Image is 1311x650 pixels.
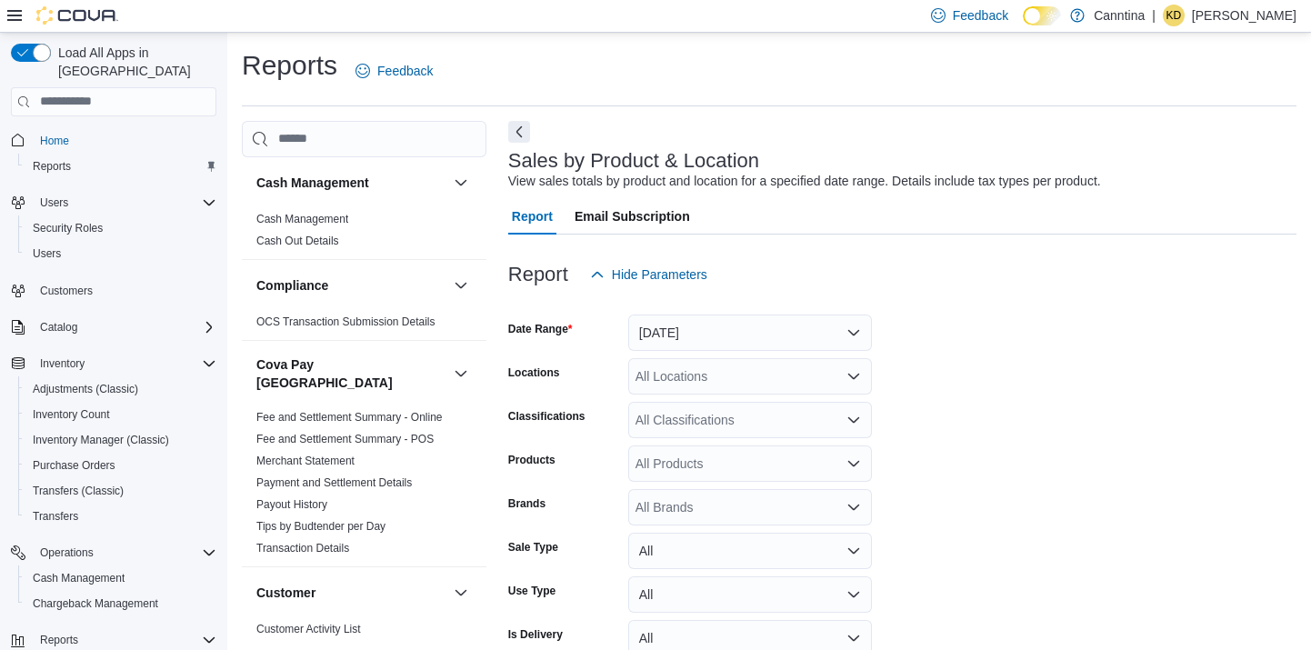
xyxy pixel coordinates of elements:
[25,243,68,265] a: Users
[33,353,92,375] button: Inventory
[18,376,224,402] button: Adjustments (Classic)
[508,322,573,336] label: Date Range
[40,195,68,210] span: Users
[450,172,472,194] button: Cash Management
[508,172,1101,191] div: View sales totals by product and location for a specified date range. Details include tax types p...
[4,127,224,154] button: Home
[33,484,124,498] span: Transfers (Classic)
[33,509,78,524] span: Transfers
[25,593,216,615] span: Chargeback Management
[256,476,412,489] a: Payment and Settlement Details
[18,504,224,529] button: Transfers
[256,411,443,424] a: Fee and Settlement Summary - Online
[508,584,555,598] label: Use Type
[4,277,224,304] button: Customers
[33,221,103,235] span: Security Roles
[33,571,125,585] span: Cash Management
[256,315,435,328] a: OCS Transaction Submission Details
[575,198,690,235] span: Email Subscription
[1094,5,1145,26] p: Canntina
[256,276,446,295] button: Compliance
[512,198,553,235] span: Report
[33,542,101,564] button: Operations
[256,542,349,555] a: Transaction Details
[33,246,61,261] span: Users
[18,591,224,616] button: Chargeback Management
[256,623,361,635] a: Customer Activity List
[25,217,110,239] a: Security Roles
[40,633,78,647] span: Reports
[33,192,216,214] span: Users
[1023,25,1024,26] span: Dark Mode
[33,159,71,174] span: Reports
[25,404,216,425] span: Inventory Count
[25,155,78,177] a: Reports
[846,413,861,427] button: Open list of options
[33,433,169,447] span: Inventory Manager (Classic)
[18,215,224,241] button: Security Roles
[583,256,715,293] button: Hide Parameters
[25,505,85,527] a: Transfers
[25,378,145,400] a: Adjustments (Classic)
[40,356,85,371] span: Inventory
[508,627,563,642] label: Is Delivery
[1023,6,1061,25] input: Dark Mode
[508,365,560,380] label: Locations
[18,402,224,427] button: Inventory Count
[612,265,707,284] span: Hide Parameters
[242,47,337,84] h1: Reports
[18,453,224,478] button: Purchase Orders
[25,217,216,239] span: Security Roles
[377,62,433,80] span: Feedback
[256,174,446,192] button: Cash Management
[36,6,118,25] img: Cova
[508,121,530,143] button: Next
[348,53,440,89] a: Feedback
[25,155,216,177] span: Reports
[4,351,224,376] button: Inventory
[508,150,759,172] h3: Sales by Product & Location
[242,311,486,340] div: Compliance
[33,192,75,214] button: Users
[256,355,446,392] button: Cova Pay [GEOGRAPHIC_DATA]
[628,576,872,613] button: All
[51,44,216,80] span: Load All Apps in [GEOGRAPHIC_DATA]
[450,363,472,385] button: Cova Pay [GEOGRAPHIC_DATA]
[33,279,216,302] span: Customers
[242,406,486,566] div: Cova Pay [GEOGRAPHIC_DATA]
[18,241,224,266] button: Users
[33,316,85,338] button: Catalog
[25,593,165,615] a: Chargeback Management
[256,235,339,247] a: Cash Out Details
[25,429,176,451] a: Inventory Manager (Classic)
[25,378,216,400] span: Adjustments (Classic)
[18,565,224,591] button: Cash Management
[33,596,158,611] span: Chargeback Management
[508,453,555,467] label: Products
[508,264,568,285] h3: Report
[1192,5,1296,26] p: [PERSON_NAME]
[450,582,472,604] button: Customer
[25,429,216,451] span: Inventory Manager (Classic)
[25,243,216,265] span: Users
[256,584,446,602] button: Customer
[33,130,76,152] a: Home
[25,505,216,527] span: Transfers
[25,404,117,425] a: Inventory Count
[25,567,216,589] span: Cash Management
[33,542,216,564] span: Operations
[18,478,224,504] button: Transfers (Classic)
[25,480,131,502] a: Transfers (Classic)
[33,353,216,375] span: Inventory
[256,584,315,602] h3: Customer
[25,480,216,502] span: Transfers (Classic)
[256,455,355,467] a: Merchant Statement
[33,407,110,422] span: Inventory Count
[18,154,224,179] button: Reports
[25,455,123,476] a: Purchase Orders
[256,174,369,192] h3: Cash Management
[508,540,558,555] label: Sale Type
[846,500,861,515] button: Open list of options
[33,280,100,302] a: Customers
